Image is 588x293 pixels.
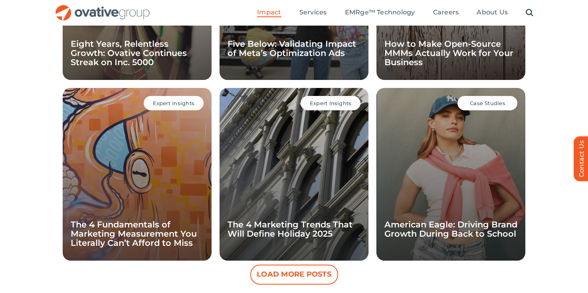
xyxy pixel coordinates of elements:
span: Impact [257,8,281,16]
a: About Us [477,8,508,17]
a: The 4 Fundamentals of Marketing Measurement You Literally Can’t Afford to Miss [71,219,197,248]
span: About Us [477,8,508,16]
a: American Eagle: Driving Brand Growth During Back to School [384,219,517,239]
a: Careers [433,8,459,17]
button: Load More Posts [250,265,338,285]
a: How to Make Open-Source MMMs Actually Work for Your Business [384,39,513,67]
a: Search [526,8,533,17]
span: EMRge™ Technology [345,8,415,16]
a: The 4 Marketing Trends That Will Define Holiday 2025 [228,219,352,239]
span: Services [299,8,327,16]
a: EMRge™ Technology [345,8,415,17]
span: Careers [433,8,459,16]
a: OG_Full_horizontal_RGB [55,4,150,12]
a: Impact [257,8,281,17]
a: Services [299,8,327,17]
a: Five Below: Validating Impact of Meta’s Optimization Ads [228,39,356,58]
a: Eight Years, Relentless Growth: Ovative Continues Streak on Inc. 5000 [71,39,187,67]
